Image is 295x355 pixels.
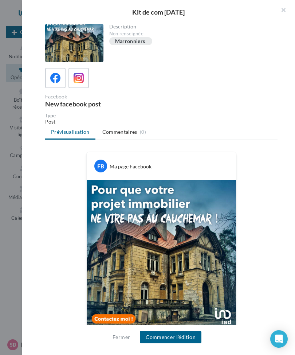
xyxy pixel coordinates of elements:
[140,129,146,135] span: (0)
[102,128,137,136] span: Commentaires
[45,113,278,118] div: Type
[34,9,283,15] div: Kit de com [DATE]
[45,101,158,107] div: New facebook post
[270,330,288,348] div: Open Intercom Messenger
[115,39,145,44] div: Marronniers
[94,160,107,172] div: FB
[110,163,152,170] div: Ma page Facebook
[45,94,158,99] div: Facebook
[109,24,272,29] div: Description
[110,333,133,342] button: Fermer
[140,331,201,343] button: Commencer l'édition
[109,31,272,37] div: Non renseignée
[45,118,278,125] div: Post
